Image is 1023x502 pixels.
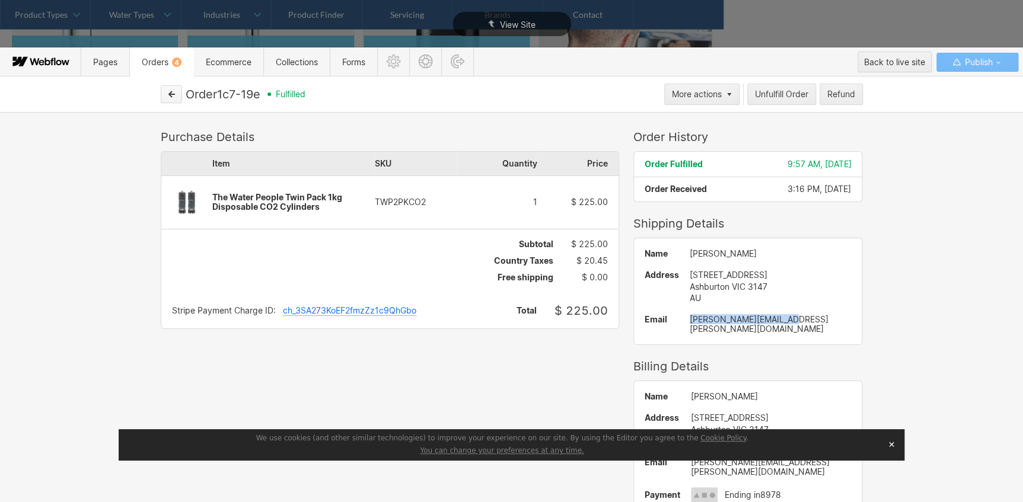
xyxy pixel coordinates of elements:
[820,84,863,105] button: Refund
[554,303,608,318] span: $ 225.00
[755,89,808,99] div: Unfulfill Order
[142,57,181,67] span: Orders
[691,424,852,436] div: Ashburton VIC 3147
[645,269,679,281] span: Address
[517,306,537,315] span: Total
[690,269,852,281] div: [STREET_ADDRESS]
[787,159,851,169] span: 9:57 AM, [DATE]
[276,89,305,99] span: fulfilled
[691,392,852,401] div: [PERSON_NAME]
[645,184,707,194] span: Order Received
[5,28,37,40] span: Text us
[645,315,679,324] span: Email
[212,152,375,175] div: Item
[747,84,816,105] button: Unfulfill Order
[161,177,212,228] img: The Water People Twin Pack 1kg Disposable CO2 Cylinders
[186,87,260,101] div: Order 1c7-19e
[936,53,1018,72] button: Publish
[571,239,608,249] span: $ 225.00
[420,446,584,456] button: You can change your preferences at any time.
[576,256,608,266] span: $ 20.45
[645,458,680,467] span: Email
[858,52,932,72] button: Back to live site
[206,57,251,67] span: Ecommerce
[864,53,925,71] div: Back to live site
[494,256,553,266] span: Country Taxes
[161,130,619,144] div: Purchase Details
[690,315,852,334] div: [PERSON_NAME][EMAIL_ADDRESS][PERSON_NAME][DOMAIN_NAME]
[276,57,318,67] span: Collections
[283,306,416,316] div: ch_3SA273KoEF2fmzZz1c9QhGbo
[962,53,992,71] span: Publish
[256,434,748,442] span: We use cookies (and other similar technologies) to improve your experience on our site. By using ...
[691,458,852,477] div: [PERSON_NAME][EMAIL_ADDRESS][PERSON_NAME][DOMAIN_NAME]
[690,249,852,258] div: [PERSON_NAME]
[725,490,781,500] span: Ending in 8978
[645,412,680,424] span: Address
[582,273,608,282] span: $ 0.00
[645,159,703,169] span: Order Fulfilled
[633,359,863,373] div: Billing Details
[375,152,456,175] div: SKU
[519,239,553,249] span: Subtotal
[645,490,680,500] span: Payment
[645,392,680,401] span: Name
[633,130,863,144] div: Order History
[883,436,900,453] button: Close
[500,20,536,30] span: View Site
[645,249,679,258] span: Name
[212,192,342,212] span: The Water People Twin Pack 1kg Disposable CO2 Cylinders
[690,281,852,293] div: Ashburton VIC 3147
[700,434,746,442] a: Cookie Policy
[172,57,181,67] div: 4
[342,57,365,67] span: Forms
[375,197,456,207] div: TWP2PKCO2
[827,89,855,99] div: Refund
[498,273,553,282] span: Free shipping
[690,292,852,304] div: AU
[172,306,276,316] div: Stripe Payment Charge ID:
[691,412,852,424] div: [STREET_ADDRESS]
[571,197,608,207] span: $ 225.00
[456,197,537,207] div: 1
[93,57,117,67] span: Pages
[664,84,740,105] button: More actions
[456,152,537,175] div: Quantity
[537,152,619,175] div: Price
[787,184,850,194] span: 3:16 PM, [DATE]
[672,89,722,99] div: More actions
[633,216,863,231] div: Shipping Details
